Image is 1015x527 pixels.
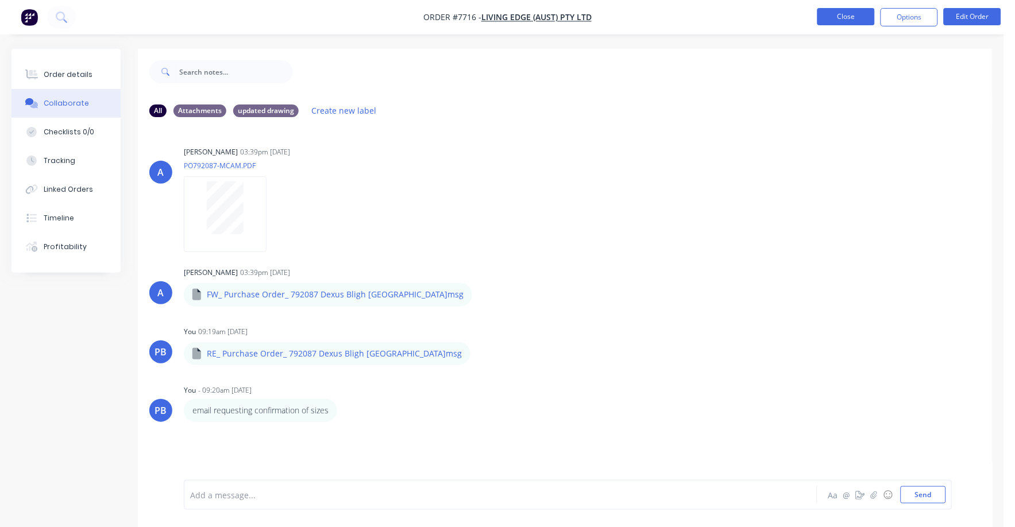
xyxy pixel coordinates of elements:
div: - 09:20am [DATE] [198,385,252,396]
div: [PERSON_NAME] [184,268,238,278]
button: Create new label [306,103,383,118]
div: [PERSON_NAME] [184,147,238,157]
div: Collaborate [44,98,89,108]
button: ☺ [881,488,895,502]
div: Attachments [173,104,226,117]
a: Living Edge (Aust) Pty Ltd [481,12,592,23]
div: Profitability [44,242,87,252]
div: 03:39pm [DATE] [240,268,290,278]
div: You [184,327,196,337]
div: 09:19am [DATE] [198,327,248,337]
div: Checklists 0/0 [44,127,94,137]
span: Order #7716 - [423,12,481,23]
button: Close [817,8,875,25]
div: You [184,385,196,396]
div: 03:39pm [DATE] [240,147,290,157]
button: Checklists 0/0 [11,118,121,146]
button: @ [840,488,854,502]
div: PB [155,345,167,359]
button: Options [881,8,938,26]
button: Aa [826,488,840,502]
img: Factory [21,9,38,26]
button: Order details [11,60,121,89]
button: Edit Order [944,8,1001,25]
button: Timeline [11,204,121,232]
div: All [149,104,167,117]
div: Timeline [44,213,74,223]
p: FW_ Purchase Order_ 792087 Dexus Bligh [GEOGRAPHIC_DATA]msg [207,289,464,300]
div: Tracking [44,156,75,166]
button: Collaborate [11,89,121,118]
div: A [158,286,164,300]
button: Profitability [11,232,121,261]
button: Send [901,486,946,503]
div: Order details [44,69,92,80]
p: PO792087-MCAM.PDF [184,161,278,170]
div: A [158,165,164,179]
div: Linked Orders [44,184,93,195]
button: Tracking [11,146,121,175]
p: RE_ Purchase Order_ 792087 Dexus Bligh [GEOGRAPHIC_DATA]msg [207,348,462,359]
div: PB [155,404,167,417]
div: updated drawing [233,104,299,117]
p: email requesting confirmation of sizes [192,405,329,416]
button: Linked Orders [11,175,121,204]
input: Search notes... [179,60,293,83]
